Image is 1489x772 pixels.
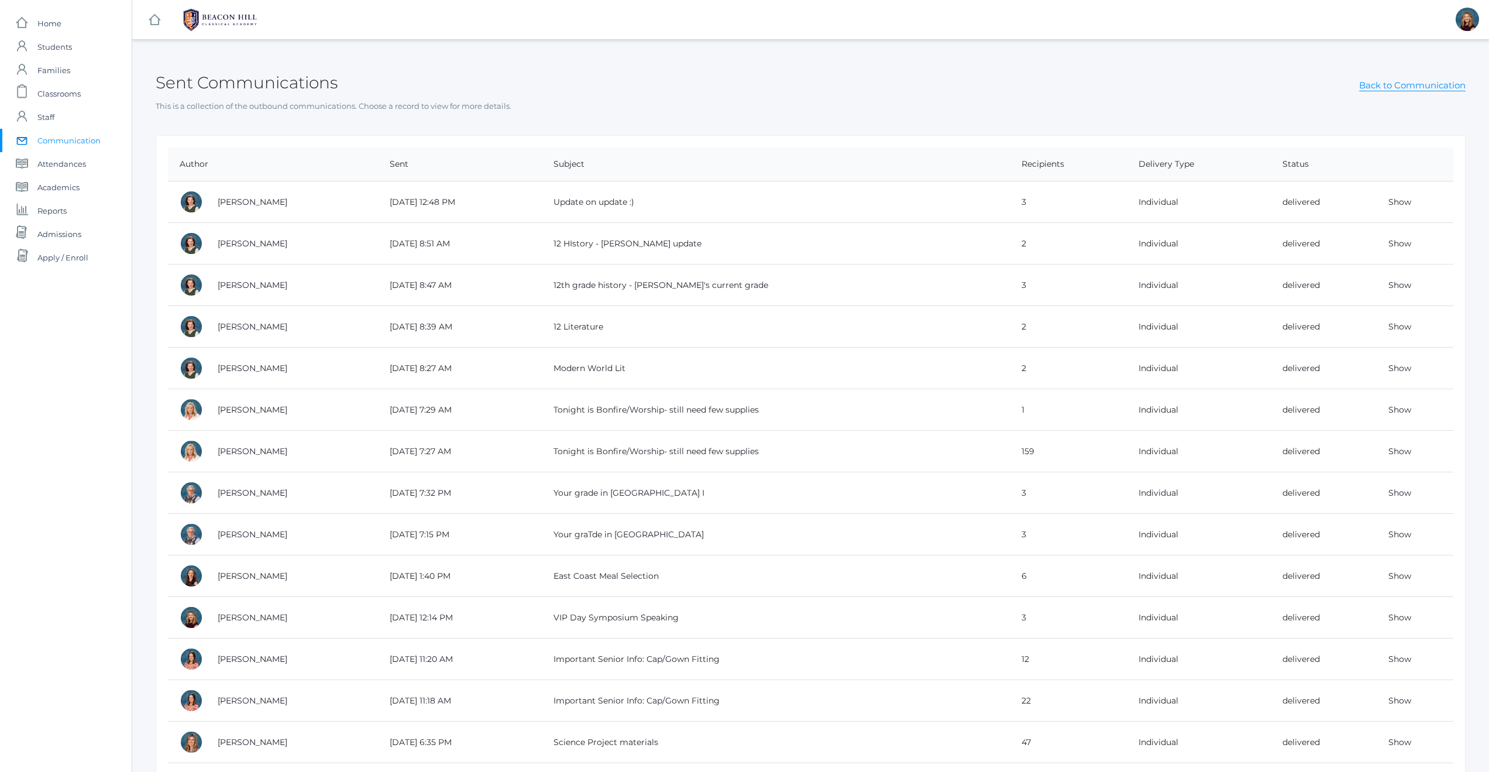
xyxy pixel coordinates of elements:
span: Reports [37,199,67,222]
span: Home [37,12,61,35]
td: [DATE] 7:32 PM [378,472,542,514]
td: Individual [1127,472,1270,514]
td: 3 [1010,181,1127,223]
td: [DATE] 8:47 AM [378,265,542,306]
div: Sue Matta [180,398,203,421]
td: 2 [1010,223,1127,265]
td: delivered [1271,639,1377,680]
td: 12 HIstory - [PERSON_NAME] update [542,223,1010,265]
td: [DATE] 1:40 PM [378,555,542,597]
div: Maureen Baldwin [180,356,203,380]
div: Thomas Chaffin [180,523,203,546]
a: Show [1388,737,1411,747]
img: BHCALogos-05-308ed15e86a5a0abce9b8dd61676a3503ac9727e845dece92d48e8588c001991.png [176,5,264,35]
td: Individual [1127,265,1270,306]
td: Individual [1127,597,1270,639]
a: [PERSON_NAME] [218,280,287,290]
td: delivered [1271,223,1377,265]
td: Important Senior Info: Cap/Gown Fitting [542,680,1010,722]
td: VIP Day Symposium Speaking [542,597,1010,639]
a: [PERSON_NAME] [218,737,287,747]
a: [PERSON_NAME] [218,571,287,581]
a: [PERSON_NAME] [218,197,287,207]
td: delivered [1271,722,1377,763]
td: delivered [1271,680,1377,722]
td: [DATE] 7:29 AM [378,389,542,431]
td: delivered [1271,472,1377,514]
td: Your grade in [GEOGRAPHIC_DATA] I [542,472,1010,514]
div: Thomas Chaffin [180,481,203,505]
td: [DATE] 7:15 PM [378,514,542,555]
a: Show [1388,404,1411,415]
div: Maureen Baldwin [180,273,203,297]
a: [PERSON_NAME] [218,529,287,540]
td: Individual [1127,722,1270,763]
td: Tonight is Bonfire/Worship- still need few supplies [542,431,1010,472]
td: [DATE] 12:14 PM [378,597,542,639]
div: Maureen Baldwin [180,190,203,214]
a: [PERSON_NAME] [218,446,287,457]
a: Show [1388,280,1411,290]
td: 3 [1010,597,1127,639]
td: Update on update :) [542,181,1010,223]
a: [PERSON_NAME] [218,488,287,498]
td: Individual [1127,514,1270,555]
a: Show [1388,446,1411,457]
td: 3 [1010,514,1127,555]
a: Show [1388,321,1411,332]
a: [PERSON_NAME] [218,238,287,249]
td: delivered [1271,306,1377,348]
td: 3 [1010,265,1127,306]
a: [PERSON_NAME] [218,363,287,373]
td: Your graTde in [GEOGRAPHIC_DATA] [542,514,1010,555]
th: Sent [378,147,542,181]
td: [DATE] 11:18 AM [378,680,542,722]
h2: Sent Communications [156,74,338,92]
span: Apply / Enroll [37,246,88,269]
div: Lindsay Leeds [180,606,203,629]
td: 6 [1010,555,1127,597]
td: Individual [1127,181,1270,223]
td: 159 [1010,431,1127,472]
div: Jennifer Jenkins [180,689,203,712]
td: Individual [1127,639,1270,680]
td: delivered [1271,514,1377,555]
td: [DATE] 12:48 PM [378,181,542,223]
div: Maureen Baldwin [180,315,203,338]
td: Tonight is Bonfire/Worship- still need few supplies [542,389,1010,431]
a: Show [1388,612,1411,623]
a: Show [1388,488,1411,498]
div: Lindsay Leeds [1456,8,1479,31]
td: 3 [1010,472,1127,514]
td: 1 [1010,389,1127,431]
a: [PERSON_NAME] [218,612,287,623]
td: Science Project materials [542,722,1010,763]
td: Individual [1127,555,1270,597]
p: This is a collection of the outbound communications. Choose a record to view for more details. [156,101,1466,112]
span: Families [37,59,70,82]
span: Academics [37,176,80,199]
td: Individual [1127,431,1270,472]
td: Important Senior Info: Cap/Gown Fitting [542,639,1010,680]
td: 47 [1010,722,1127,763]
span: Classrooms [37,82,81,105]
a: [PERSON_NAME] [218,695,287,706]
td: delivered [1271,389,1377,431]
td: [DATE] 11:20 AM [378,639,542,680]
th: Recipients [1010,147,1127,181]
th: Delivery Type [1127,147,1270,181]
td: Individual [1127,348,1270,389]
span: Staff [37,105,54,129]
a: [PERSON_NAME] [218,404,287,415]
span: Communication [37,129,101,152]
span: Attendances [37,152,86,176]
td: 22 [1010,680,1127,722]
a: Show [1388,654,1411,664]
td: [DATE] 8:39 AM [378,306,542,348]
td: [DATE] 7:27 AM [378,431,542,472]
div: Sue Matta [180,440,203,463]
th: Status [1271,147,1377,181]
div: Korene Graham [180,730,203,754]
th: Subject [542,147,1010,181]
div: Maureen Baldwin [180,232,203,255]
